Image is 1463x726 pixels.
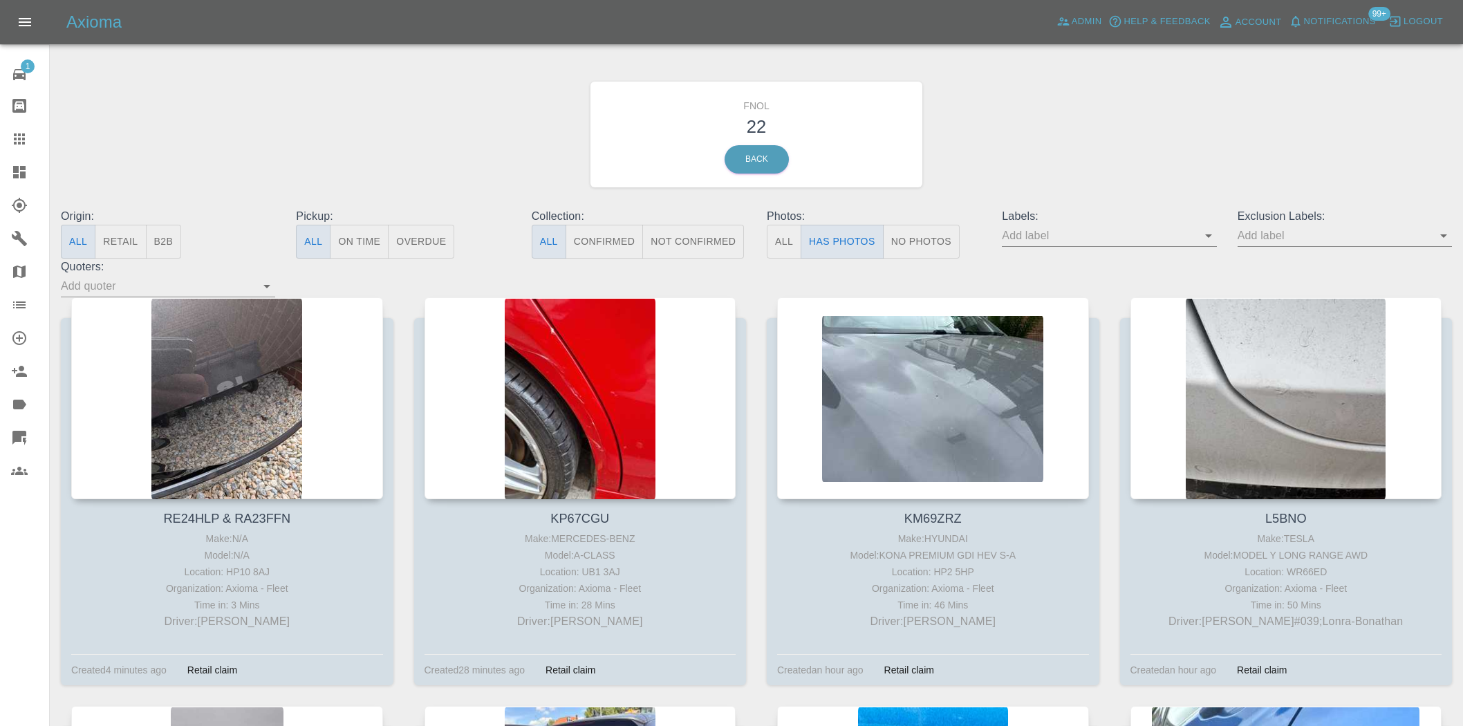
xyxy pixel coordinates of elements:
div: Created an hour ago [1130,662,1217,678]
div: Created an hour ago [777,662,864,678]
div: Time in: 28 Mins [428,597,733,613]
a: RE24HLP & RA23FFN [163,512,290,525]
span: Account [1236,15,1282,30]
span: Help & Feedback [1124,14,1210,30]
h3: 22 [601,113,913,140]
p: Pickup: [296,208,510,225]
div: Make: MERCEDES-BENZ [428,530,733,547]
h5: Axioma [66,11,122,33]
a: Admin [1053,11,1106,32]
div: Retail claim [177,662,248,678]
p: Driver: [PERSON_NAME] [428,613,733,630]
h6: FNOL [601,92,913,113]
p: Driver: [PERSON_NAME]#039;Lonra-Bonathan [1134,613,1439,630]
div: Make: HYUNDAI [781,530,1085,547]
button: No Photos [883,225,960,259]
span: Notifications [1304,14,1376,30]
span: Logout [1404,14,1443,30]
div: Time in: 46 Mins [781,597,1085,613]
a: KM69ZRZ [904,512,962,525]
a: L5BNO [1265,512,1307,525]
p: Driver: [PERSON_NAME] [75,613,380,630]
div: Location: UB1 3AJ [428,564,733,580]
a: Back [725,145,789,174]
div: Retail claim [874,662,944,678]
p: Quoters: [61,259,275,275]
button: Open [257,277,277,296]
div: Model: A-CLASS [428,547,733,564]
button: Has Photos [801,225,884,259]
input: Add quoter [61,275,254,297]
button: Help & Feedback [1105,11,1213,32]
p: Origin: [61,208,275,225]
button: Confirmed [566,225,643,259]
p: Photos: [767,208,981,225]
button: Not Confirmed [642,225,744,259]
div: Location: HP2 5HP [781,564,1085,580]
div: Organization: Axioma - Fleet [781,580,1085,597]
div: Organization: Axioma - Fleet [75,580,380,597]
div: Organization: Axioma - Fleet [428,580,733,597]
button: All [296,225,330,259]
button: Overdue [388,225,454,259]
span: 99+ [1368,7,1390,21]
span: Admin [1072,14,1102,30]
a: KP67CGU [550,512,609,525]
div: Make: TESLA [1134,530,1439,547]
div: Location: WR66ED [1134,564,1439,580]
input: Add label [1238,225,1431,246]
div: Time in: 3 Mins [75,597,380,613]
div: Model: N/A [75,547,380,564]
button: All [532,225,566,259]
div: Model: MODEL Y LONG RANGE AWD [1134,547,1439,564]
button: Retail [95,225,146,259]
button: Open drawer [8,6,41,39]
button: All [61,225,95,259]
div: Retail claim [1227,662,1297,678]
div: Retail claim [535,662,606,678]
p: Labels: [1002,208,1216,225]
button: Open [1434,226,1453,245]
button: B2B [146,225,182,259]
button: Logout [1385,11,1446,32]
p: Collection: [532,208,746,225]
div: Organization: Axioma - Fleet [1134,580,1439,597]
div: Location: HP10 8AJ [75,564,380,580]
button: On Time [330,225,389,259]
a: Account [1214,11,1285,33]
p: Exclusion Labels: [1238,208,1452,225]
div: Model: KONA PREMIUM GDI HEV S-A [781,547,1085,564]
button: Open [1199,226,1218,245]
div: Make: N/A [75,530,380,547]
div: Time in: 50 Mins [1134,597,1439,613]
div: Created 4 minutes ago [71,662,167,678]
span: 1 [21,59,35,73]
div: Created 28 minutes ago [425,662,525,678]
button: All [767,225,801,259]
button: Notifications [1285,11,1379,32]
p: Driver: [PERSON_NAME] [781,613,1085,630]
input: Add label [1002,225,1195,246]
